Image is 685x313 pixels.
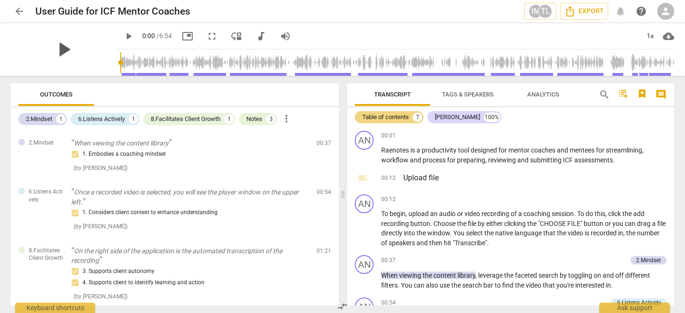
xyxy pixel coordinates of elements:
[605,210,608,217] span: ,
[277,28,294,45] button: Volume
[557,229,568,237] span: the
[381,156,410,164] span: workflow
[71,187,309,207] p: Once a recorded video is selected, you will see the player window on the upper left.
[458,146,471,154] span: tool
[484,112,500,122] div: 100%
[605,220,612,227] span: or
[182,31,193,42] span: picture_in_picture
[518,210,523,217] span: a
[633,3,650,20] a: Help
[623,229,626,237] span: ,
[557,146,570,154] span: and
[433,220,457,227] span: Choose
[543,229,557,237] span: that
[478,220,486,227] span: by
[29,188,64,203] span: 6.Listens Actively
[35,6,190,17] h2: User Guide for ICF Mentor Coaches
[410,220,430,227] span: button
[487,239,489,247] span: .
[495,229,514,237] span: native
[410,146,416,154] span: is
[504,220,527,227] span: clicking
[613,156,615,164] span: .
[381,220,410,227] span: recording
[538,272,560,279] span: search
[381,257,396,265] span: 00:37
[266,114,276,124] div: 3
[429,239,444,247] span: then
[635,87,650,102] button: Add Bookmark
[413,112,422,122] div: 7
[495,281,502,289] span: to
[430,220,433,227] span: .
[526,281,543,289] span: video
[73,223,128,230] span: ( by [PERSON_NAME] )
[151,114,220,124] div: 8.Facilitates Client Growth
[606,146,642,154] span: streamlining
[568,229,585,237] span: video
[355,255,374,274] div: Change speaker
[637,229,660,237] span: number
[564,6,604,17] span: Export
[484,229,495,237] span: the
[29,247,64,262] span: 8.Facilitates Client Growth
[563,156,574,164] span: ICF
[440,281,451,289] span: use
[606,281,611,289] span: in
[568,272,594,279] span: toggling
[481,210,511,217] span: recording
[524,3,556,20] button: IMTL
[399,272,423,279] span: viewing
[453,239,487,247] span: "Transcribe"
[523,210,552,217] span: coaching
[663,31,674,42] span: cloud_download
[430,210,439,217] span: an
[655,89,667,100] span: comment
[584,220,605,227] span: button
[56,114,65,124] div: 1
[653,87,669,102] button: Show/Hide comments
[462,281,483,289] span: search
[381,174,396,184] span: 00:12
[450,229,453,237] span: .
[179,28,196,45] button: Picture in picture
[515,272,538,279] span: faceted
[231,31,242,42] span: move_down
[538,4,552,18] div: TL
[486,220,504,227] span: either
[453,229,466,237] span: You
[471,146,498,154] span: designed
[626,229,637,237] span: the
[622,210,633,217] span: the
[26,114,52,124] div: 2.Mindset
[381,299,396,307] span: 00:54
[416,146,422,154] span: a
[466,229,484,237] span: select
[416,229,427,237] span: the
[423,272,433,279] span: the
[560,272,568,279] span: by
[444,239,453,247] span: hit
[611,281,613,289] span: .
[514,229,543,237] span: language
[120,28,137,45] button: Play
[206,31,218,42] span: fullscreen
[596,146,606,154] span: for
[652,220,657,227] span: a
[355,194,374,213] div: Change speaker
[381,132,396,140] span: 00:01
[442,91,494,98] span: Tags & Speakers
[616,87,631,102] button: Add TOC
[381,210,390,217] span: To
[40,91,73,98] span: Outcomes
[224,114,234,124] div: 1
[633,210,644,217] span: add
[570,146,596,154] span: mentees
[156,32,172,40] span: / 6:54
[433,272,457,279] span: content
[317,247,331,255] span: 01:21
[529,4,543,18] div: IM
[317,188,331,196] span: 00:54
[586,210,595,217] span: do
[255,31,267,42] span: audiotrack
